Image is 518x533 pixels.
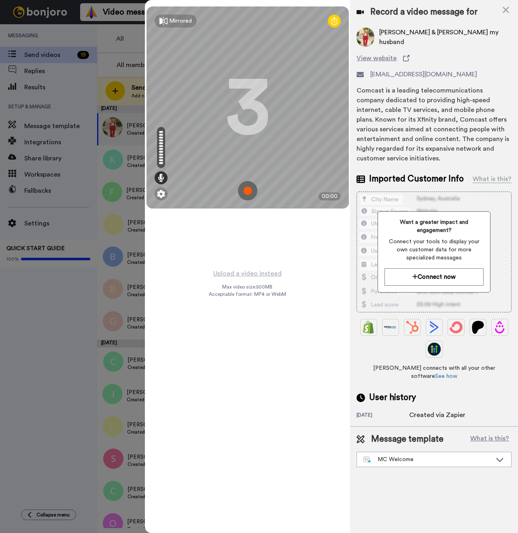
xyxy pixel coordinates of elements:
span: User history [369,392,416,404]
img: Ontraport [384,321,397,334]
span: Want a greater impact and engagement? [384,218,484,234]
img: Shopify [362,321,375,334]
img: Drip [493,321,506,334]
button: Connect now [384,268,484,286]
img: ConvertKit [450,321,463,334]
img: nextgen-template.svg [363,457,371,463]
div: Created via Zapier [409,410,465,420]
span: Message template [371,433,444,445]
img: Hubspot [406,321,419,334]
span: Imported Customer Info [369,173,464,185]
button: Upload a video instead [211,268,284,279]
div: MC Welcome [363,455,492,463]
div: 3 [225,77,270,138]
a: View website [357,53,512,63]
span: View website [357,53,397,63]
div: [DATE] [357,412,409,420]
a: See how [435,373,457,379]
img: GoHighLevel [428,343,441,356]
img: ic_record_start.svg [238,181,257,200]
span: Connect your tools to display your own customer data for more specialized messages [384,238,484,262]
div: What is this? [473,174,512,184]
img: Patreon [471,321,484,334]
img: ic_gear.svg [157,190,165,198]
button: What is this? [468,433,512,445]
div: Comcast is a leading telecommunications company dedicated to providing high-speed internet, cable... [357,86,512,163]
div: 00:00 [318,192,341,200]
span: Acceptable format: MP4 or WebM [209,291,286,297]
img: ActiveCampaign [428,321,441,334]
span: [EMAIL_ADDRESS][DOMAIN_NAME] [370,70,477,79]
span: Max video size: 500 MB [223,284,273,290]
span: [PERSON_NAME] connects with all your other software [357,364,512,380]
